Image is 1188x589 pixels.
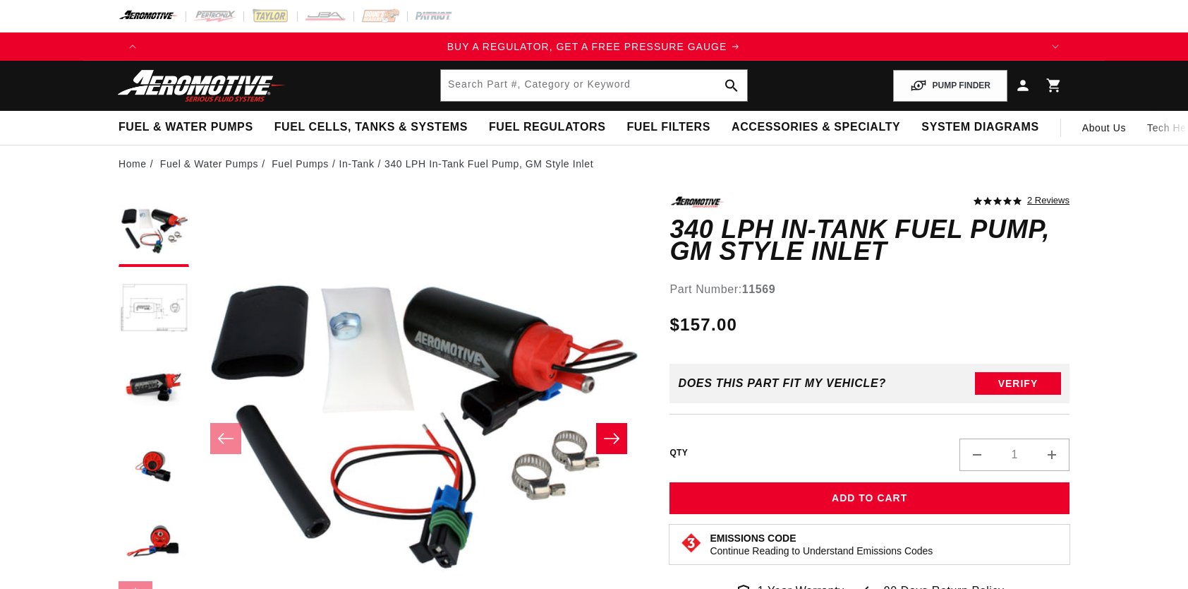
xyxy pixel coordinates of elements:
li: 340 LPH In-Tank Fuel Pump, GM Style Inlet [384,156,593,172]
nav: breadcrumbs [119,156,1069,172]
span: Fuel Regulators [489,120,605,135]
button: Translation missing: en.sections.announcements.previous_announcement [119,32,147,61]
div: Announcement [147,39,1041,54]
a: BUY A REGULATOR, GET A FREE PRESSURE GAUGE [147,39,1041,54]
span: $157.00 [669,312,737,338]
button: Load image 1 in gallery view [119,196,189,267]
label: QTY [669,447,688,459]
div: Part Number: [669,280,1069,299]
div: 1 of 4 [147,39,1041,54]
button: Add to Cart [669,482,1069,514]
summary: System Diagrams [911,111,1049,144]
span: Fuel Filters [626,120,710,135]
button: Translation missing: en.sections.announcements.next_announcement [1041,32,1069,61]
a: About Us [1072,111,1137,145]
button: PUMP FINDER [893,70,1007,102]
div: Does This part fit My vehicle? [678,377,886,390]
span: Fuel & Water Pumps [119,120,253,135]
button: Load image 2 in gallery view [119,274,189,345]
img: Emissions code [680,532,703,554]
summary: Fuel & Water Pumps [108,111,264,144]
button: Emissions CodeContinue Reading to Understand Emissions Codes [710,532,933,557]
strong: Emissions Code [710,533,796,544]
h1: 340 LPH In-Tank Fuel Pump, GM Style Inlet [669,218,1069,263]
summary: Accessories & Specialty [721,111,911,144]
span: Fuel Cells, Tanks & Systems [274,120,468,135]
button: Load image 4 in gallery view [119,429,189,500]
summary: Fuel Cells, Tanks & Systems [264,111,478,144]
a: Home [119,156,147,172]
a: 2 reviews [1027,196,1069,206]
span: System Diagrams [921,120,1038,135]
button: Slide right [596,423,627,454]
img: Aeromotive [114,69,290,102]
strong: 11569 [742,283,776,295]
li: In-Tank [339,156,384,172]
button: Load image 3 in gallery view [119,352,189,422]
button: Verify [975,372,1061,395]
summary: Fuel Filters [616,111,721,144]
a: Fuel & Water Pumps [160,156,258,172]
summary: Fuel Regulators [478,111,616,144]
a: Fuel Pumps [272,156,329,172]
span: BUY A REGULATOR, GET A FREE PRESSURE GAUGE [447,41,727,52]
button: Slide left [210,423,241,454]
span: About Us [1082,122,1126,133]
button: Load image 5 in gallery view [119,507,189,578]
span: Accessories & Specialty [732,120,900,135]
button: search button [716,70,747,101]
p: Continue Reading to Understand Emissions Codes [710,545,933,557]
slideshow-component: Translation missing: en.sections.announcements.announcement_bar [83,32,1105,61]
input: Search by Part Number, Category or Keyword [441,70,747,101]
